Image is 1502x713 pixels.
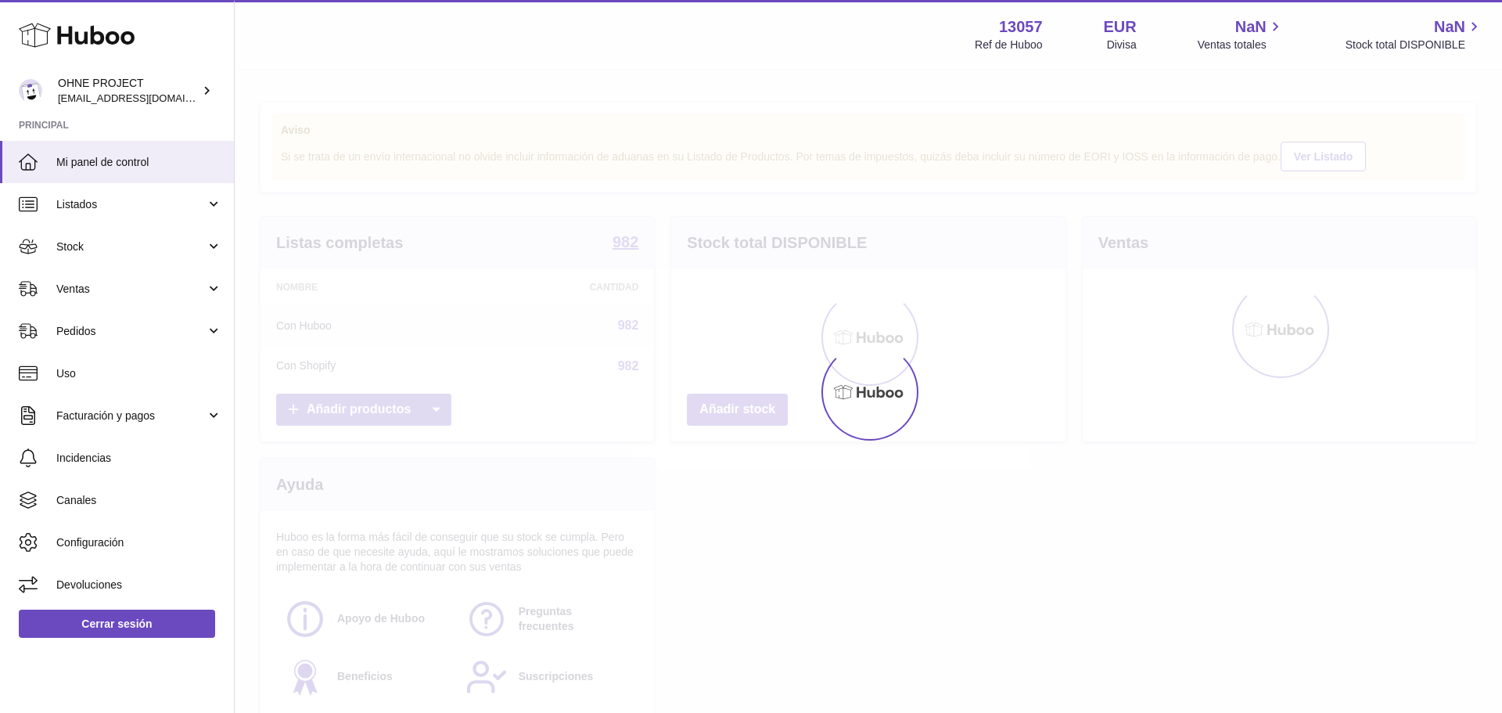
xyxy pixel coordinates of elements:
[56,155,222,170] span: Mi panel de control
[56,366,222,381] span: Uso
[1235,16,1267,38] span: NaN
[1198,38,1285,52] span: Ventas totales
[19,610,215,638] a: Cerrar sesión
[56,451,222,466] span: Incidencias
[56,282,206,297] span: Ventas
[975,38,1042,52] div: Ref de Huboo
[56,324,206,339] span: Pedidos
[58,92,230,104] span: [EMAIL_ADDRESS][DOMAIN_NAME]
[56,409,206,423] span: Facturación y pagos
[1346,38,1483,52] span: Stock total DISPONIBLE
[56,493,222,508] span: Canales
[56,197,206,212] span: Listados
[999,16,1043,38] strong: 13057
[1104,16,1137,38] strong: EUR
[56,535,222,550] span: Configuración
[19,79,42,103] img: internalAdmin-13057@internal.huboo.com
[1198,16,1285,52] a: NaN Ventas totales
[1107,38,1137,52] div: Divisa
[1346,16,1483,52] a: NaN Stock total DISPONIBLE
[56,578,222,592] span: Devoluciones
[56,239,206,254] span: Stock
[1434,16,1465,38] span: NaN
[58,76,199,106] div: OHNE PROJECT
